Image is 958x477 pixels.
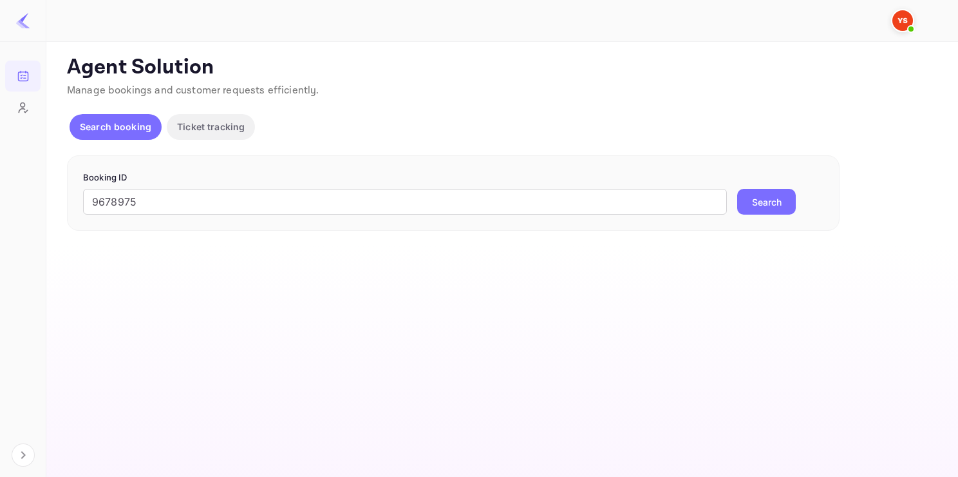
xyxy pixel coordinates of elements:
[67,55,935,81] p: Agent Solution
[737,189,796,215] button: Search
[5,92,41,122] a: Customers
[83,171,823,184] p: Booking ID
[15,13,31,28] img: LiteAPI
[5,61,41,90] a: Bookings
[177,120,245,133] p: Ticket tracking
[12,443,35,467] button: Expand navigation
[80,120,151,133] p: Search booking
[83,189,727,215] input: Enter Booking ID (e.g., 63782194)
[892,10,913,31] img: Yandex Support
[67,84,319,97] span: Manage bookings and customer requests efficiently.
